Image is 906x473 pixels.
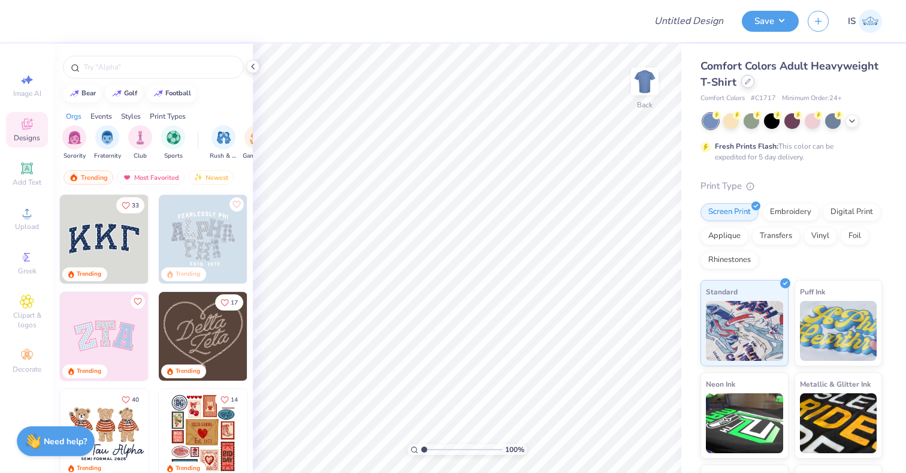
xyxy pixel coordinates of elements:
[165,90,191,97] div: football
[150,111,186,122] div: Print Types
[231,397,238,403] span: 14
[116,197,144,213] button: Like
[161,125,185,161] div: filter for Sports
[176,270,200,279] div: Trending
[117,170,185,185] div: Most Favorited
[63,85,101,103] button: bear
[64,170,113,185] div: Trending
[700,251,759,269] div: Rhinestones
[13,89,41,98] span: Image AI
[68,131,81,144] img: Sorority Image
[176,464,200,473] div: Trending
[210,152,237,161] span: Rush & Bid
[742,11,799,32] button: Save
[637,100,653,110] div: Back
[800,301,877,361] img: Puff Ink
[44,436,87,447] strong: Need help?
[148,195,237,284] img: edfb13fc-0e43-44eb-bea2-bf7fc0dd67f9
[188,170,234,185] div: Newest
[247,195,336,284] img: a3f22b06-4ee5-423c-930f-667ff9442f68
[210,125,237,161] div: filter for Rush & Bid
[706,301,783,361] img: Standard
[243,125,270,161] button: filter button
[706,378,735,390] span: Neon Ink
[700,59,878,89] span: Comfort Colors Adult Heavyweight T-Shirt
[823,203,881,221] div: Digital Print
[64,152,86,161] span: Sorority
[215,391,243,408] button: Like
[215,294,243,311] button: Like
[94,125,121,161] div: filter for Fraternity
[69,173,78,182] img: trending.gif
[782,94,842,104] span: Minimum Order: 24 +
[210,125,237,161] button: filter button
[62,125,86,161] div: filter for Sorority
[804,227,837,245] div: Vinyl
[217,131,231,144] img: Rush & Bid Image
[131,294,145,309] button: Like
[848,10,882,33] a: IS
[94,125,121,161] button: filter button
[161,125,185,161] button: filter button
[13,177,41,187] span: Add Text
[60,292,149,381] img: 9980f5e8-e6a1-4b4a-8839-2b0e9349023c
[77,367,101,376] div: Trending
[124,90,137,97] div: golf
[194,173,203,182] img: Newest.gif
[128,125,152,161] div: filter for Club
[751,94,776,104] span: # C1717
[159,292,247,381] img: 12710c6a-dcc0-49ce-8688-7fe8d5f96fe2
[121,111,141,122] div: Styles
[800,393,877,453] img: Metallic & Glitter Ink
[62,125,86,161] button: filter button
[164,152,183,161] span: Sports
[153,90,163,97] img: trend_line.gif
[167,131,180,144] img: Sports Image
[645,9,733,33] input: Untitled Design
[147,85,197,103] button: football
[762,203,819,221] div: Embroidery
[859,10,882,33] img: Ishnaa Sachdev
[101,131,114,144] img: Fraternity Image
[14,133,40,143] span: Designs
[700,94,745,104] span: Comfort Colors
[229,197,244,212] button: Like
[505,444,524,455] span: 100 %
[148,292,237,381] img: 5ee11766-d822-42f5-ad4e-763472bf8dcf
[6,311,48,330] span: Clipart & logos
[83,61,236,73] input: Try "Alpha"
[60,195,149,284] img: 3b9aba4f-e317-4aa7-a679-c95a879539bd
[243,125,270,161] div: filter for Game Day
[247,292,336,381] img: ead2b24a-117b-4488-9b34-c08fd5176a7b
[94,152,121,161] span: Fraternity
[848,14,856,28] span: IS
[70,90,79,97] img: trend_line.gif
[116,391,144,408] button: Like
[18,266,37,276] span: Greek
[66,111,81,122] div: Orgs
[715,141,778,151] strong: Fresh Prints Flash:
[700,203,759,221] div: Screen Print
[13,364,41,374] span: Decorate
[176,367,200,376] div: Trending
[243,152,270,161] span: Game Day
[250,131,264,144] img: Game Day Image
[706,393,783,453] img: Neon Ink
[700,179,882,193] div: Print Type
[159,195,247,284] img: 5a4b4175-9e88-49c8-8a23-26d96782ddc6
[128,125,152,161] button: filter button
[715,141,862,162] div: This color can be expedited for 5 day delivery.
[633,70,657,94] img: Back
[841,227,869,245] div: Foil
[752,227,800,245] div: Transfers
[90,111,112,122] div: Events
[122,173,132,182] img: most_fav.gif
[15,222,39,231] span: Upload
[800,285,825,298] span: Puff Ink
[77,270,101,279] div: Trending
[132,397,139,403] span: 40
[112,90,122,97] img: trend_line.gif
[700,227,748,245] div: Applique
[800,378,871,390] span: Metallic & Glitter Ink
[77,464,101,473] div: Trending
